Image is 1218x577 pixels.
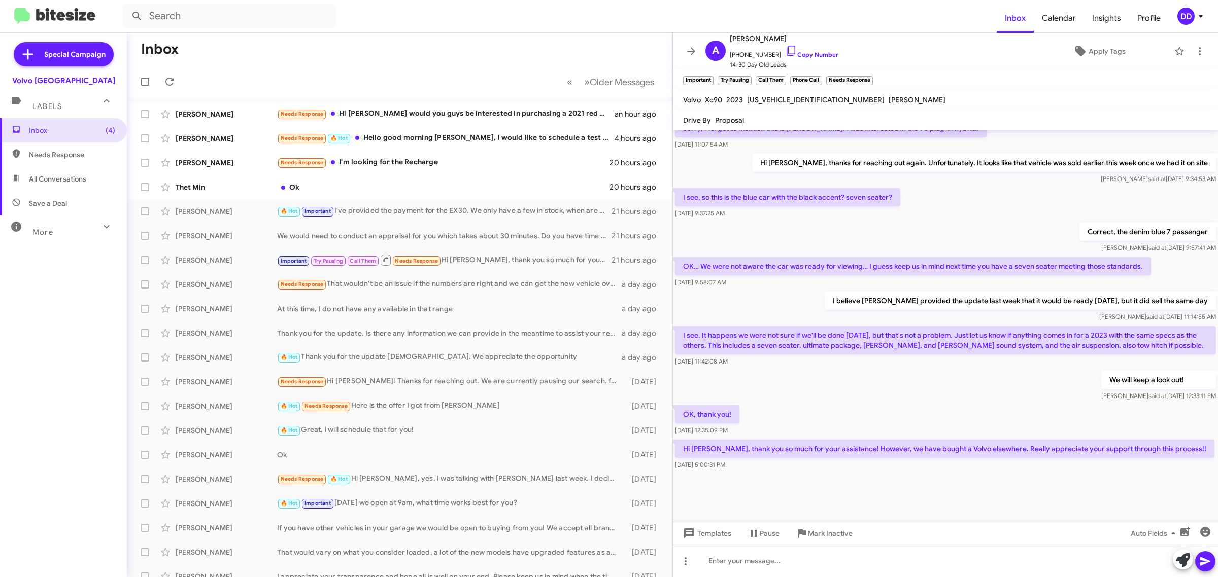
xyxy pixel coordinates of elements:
[281,427,298,434] span: 🔥 Hot
[176,255,277,265] div: [PERSON_NAME]
[304,208,331,214] span: Important
[675,257,1151,275] p: OK… We were not aware the car was ready for viewing… I guess keep us in mind next time you have a...
[176,109,277,119] div: [PERSON_NAME]
[350,258,376,264] span: Call Them
[615,109,664,119] div: an hour ago
[29,125,115,135] span: Inbox
[29,198,67,208] span: Save a Deal
[281,281,324,287] span: Needs Response
[176,352,277,363] div: [PERSON_NAME]
[612,206,664,217] div: 21 hours ago
[277,351,622,363] div: Thank you for the update [DEMOGRAPHIC_DATA]. We appreciate the opportunity
[277,400,622,412] div: Here is the offer I got from [PERSON_NAME]
[32,102,62,111] span: Labels
[622,425,664,436] div: [DATE]
[281,258,307,264] span: Important
[675,426,728,434] span: [DATE] 12:35:09 PM
[622,279,664,290] div: a day ago
[673,524,739,543] button: Templates
[561,71,660,92] nav: Page navigation example
[675,188,900,206] p: I see, so this is the blue car with the black accent? seven seater?
[330,135,348,141] span: 🔥 Hot
[681,524,731,543] span: Templates
[705,95,722,104] span: Xc90
[825,292,1216,310] p: I believe [PERSON_NAME] provided the update last week that it would be ready [DATE], but it did s...
[29,150,115,160] span: Needs Response
[281,378,324,385] span: Needs Response
[141,41,179,57] h1: Inbox
[726,95,743,104] span: 2023
[997,4,1034,33] a: Inbox
[1148,244,1166,251] span: said at
[281,135,324,141] span: Needs Response
[826,76,873,85] small: Needs Response
[277,182,610,192] div: Ok
[277,523,622,533] div: If you have other vehicles in your garage we would be open to buying from you! We accept all bran...
[1099,313,1216,320] span: [PERSON_NAME] [DATE] 11:14:55 AM
[176,523,277,533] div: [PERSON_NAME]
[1034,4,1084,33] a: Calendar
[176,133,277,143] div: [PERSON_NAME]
[281,403,298,409] span: 🔥 Hot
[889,95,945,104] span: [PERSON_NAME]
[176,182,277,192] div: Thet Min
[715,116,744,125] span: Proposal
[176,547,277,557] div: [PERSON_NAME]
[277,424,622,436] div: Great, i will schedule that for you!
[622,377,664,387] div: [DATE]
[622,328,664,338] div: a day ago
[718,76,751,85] small: Try Pausing
[622,523,664,533] div: [DATE]
[277,450,622,460] div: Ok
[730,45,838,60] span: [PHONE_NUMBER]
[1177,8,1195,25] div: DD
[1084,4,1129,33] a: Insights
[675,140,728,148] span: [DATE] 11:07:54 AM
[277,304,622,314] div: At this time, I do not have any available in that range
[785,51,838,58] a: Copy Number
[1089,42,1126,60] span: Apply Tags
[578,71,660,92] button: Next
[44,49,106,59] span: Special Campaign
[675,440,1214,458] p: Hi [PERSON_NAME], thank you so much for your assistance! However, we have bought a Volvo elsewher...
[176,231,277,241] div: [PERSON_NAME]
[14,42,114,66] a: Special Campaign
[106,125,115,135] span: (4)
[281,354,298,360] span: 🔥 Hot
[683,76,714,85] small: Important
[756,76,786,85] small: Call Them
[730,60,838,70] span: 14-30 Day Old Leads
[610,182,664,192] div: 20 hours ago
[808,524,853,543] span: Mark Inactive
[752,154,1216,172] p: Hi [PERSON_NAME], thanks for reaching out again. Unfortunately, It looks like that vehicle was so...
[176,498,277,509] div: [PERSON_NAME]
[590,77,654,88] span: Older Messages
[277,157,610,168] div: I'm looking for the Recharge
[1101,371,1216,389] p: We will keep a look out!
[1146,313,1164,320] span: said at
[1029,42,1169,60] button: Apply Tags
[176,450,277,460] div: [PERSON_NAME]
[1079,223,1216,241] p: Correct, the denim blue 7 passenger
[277,328,622,338] div: Thank you for the update. Is there any information we can provide in the meantime to assist your ...
[176,206,277,217] div: [PERSON_NAME]
[277,376,622,387] div: Hi [PERSON_NAME]! Thanks for reaching out. We are currently pausing our search. for a new car. I ...
[281,500,298,507] span: 🔥 Hot
[612,255,664,265] div: 21 hours ago
[612,231,664,241] div: 21 hours ago
[176,377,277,387] div: [PERSON_NAME]
[12,76,115,86] div: Volvo [GEOGRAPHIC_DATA]
[176,304,277,314] div: [PERSON_NAME]
[281,476,324,482] span: Needs Response
[622,498,664,509] div: [DATE]
[304,500,331,507] span: Important
[1101,175,1216,183] span: [PERSON_NAME] [DATE] 9:34:53 AM
[395,258,438,264] span: Needs Response
[622,474,664,484] div: [DATE]
[675,357,728,365] span: [DATE] 11:42:08 AM
[176,328,277,338] div: [PERSON_NAME]
[281,111,324,117] span: Needs Response
[277,547,622,557] div: That would vary on what you consider loaded, a lot of the new models have upgraded features as a ...
[712,43,719,59] span: A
